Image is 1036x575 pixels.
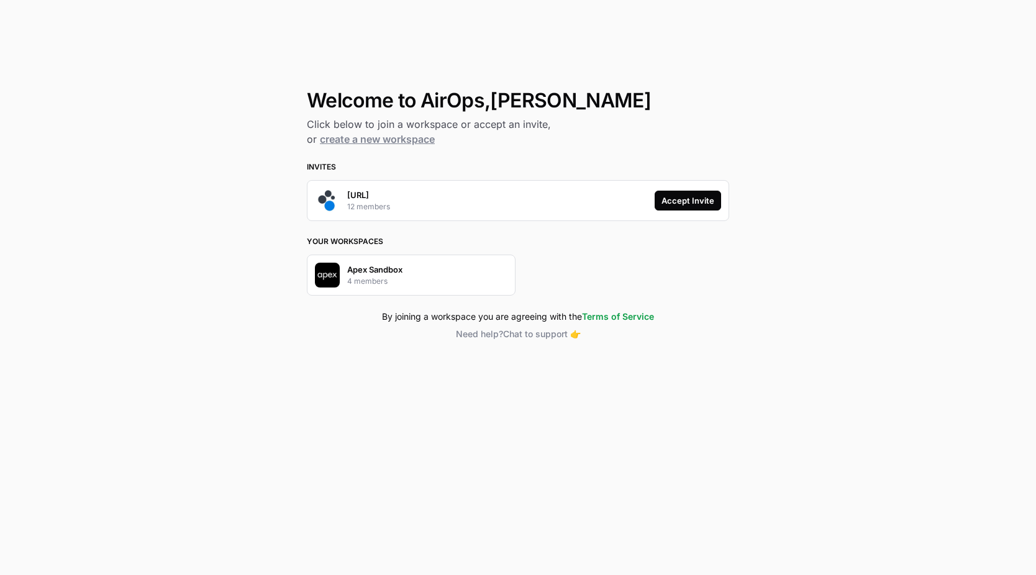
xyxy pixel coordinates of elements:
[582,311,654,322] a: Terms of Service
[307,328,729,340] button: Need help?Chat to support 👉
[347,189,369,201] p: [URL]
[307,161,729,173] h3: Invites
[320,133,435,145] a: create a new workspace
[307,255,516,296] button: Company LogoApex Sandbox4 members
[655,191,721,211] button: Accept Invite
[661,194,714,207] div: Accept Invite
[307,89,729,112] h1: Welcome to AirOps, [PERSON_NAME]
[347,263,402,276] p: Apex Sandbox
[307,117,729,147] h2: Click below to join a workspace or accept an invite, or
[307,310,729,323] div: By joining a workspace you are agreeing with the
[456,328,503,339] span: Need help?
[315,188,340,213] img: Company Logo
[307,236,729,247] h3: Your Workspaces
[315,263,340,287] img: Company Logo
[503,328,581,339] span: Chat to support 👉
[347,201,390,212] p: 12 members
[347,276,388,287] p: 4 members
